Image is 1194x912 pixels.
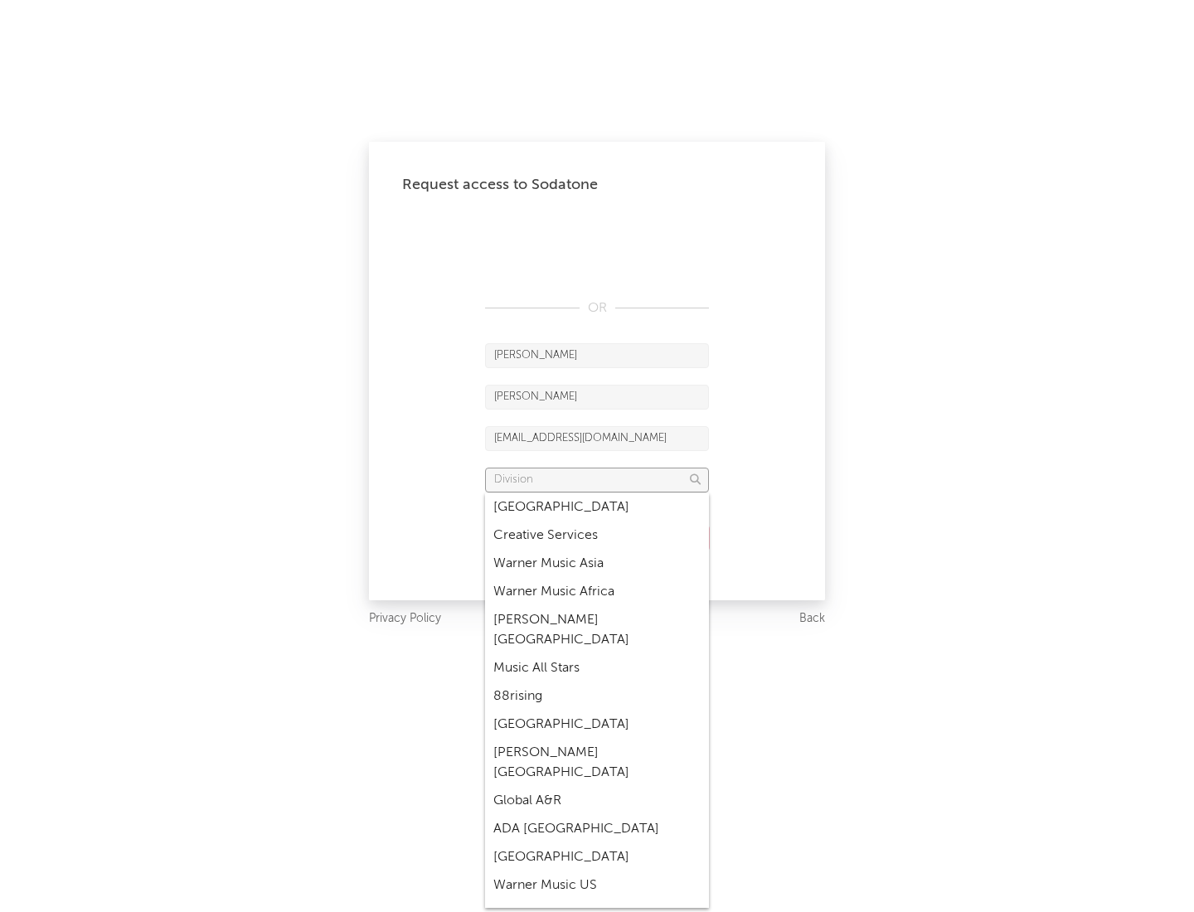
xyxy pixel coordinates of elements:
[402,175,792,195] div: Request access to Sodatone
[485,682,709,711] div: 88rising
[485,550,709,578] div: Warner Music Asia
[485,343,709,368] input: First Name
[485,578,709,606] div: Warner Music Africa
[485,787,709,815] div: Global A&R
[485,521,709,550] div: Creative Services
[485,739,709,787] div: [PERSON_NAME] [GEOGRAPHIC_DATA]
[485,385,709,410] input: Last Name
[485,606,709,654] div: [PERSON_NAME] [GEOGRAPHIC_DATA]
[485,298,709,318] div: OR
[369,609,441,629] a: Privacy Policy
[485,843,709,871] div: [GEOGRAPHIC_DATA]
[485,711,709,739] div: [GEOGRAPHIC_DATA]
[485,426,709,451] input: Email
[799,609,825,629] a: Back
[485,468,709,492] input: Division
[485,815,709,843] div: ADA [GEOGRAPHIC_DATA]
[485,871,709,900] div: Warner Music US
[485,654,709,682] div: Music All Stars
[485,493,709,521] div: [GEOGRAPHIC_DATA]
